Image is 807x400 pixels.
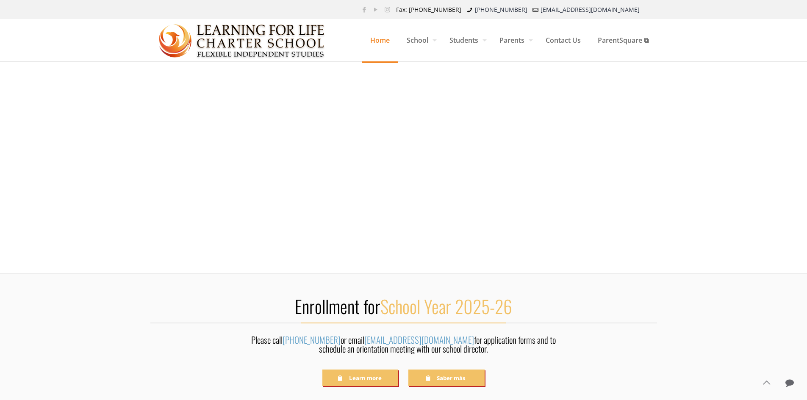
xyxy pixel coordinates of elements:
[757,374,775,392] a: Back to top icon
[589,28,657,53] span: ParentSquare ⧉
[398,28,441,53] span: School
[380,293,512,319] span: School Year 2025-26
[537,19,589,61] a: Contact Us
[283,333,341,346] a: [PHONE_NUMBER]
[491,28,537,53] span: Parents
[541,6,640,14] a: [EMAIL_ADDRESS][DOMAIN_NAME]
[159,19,325,62] img: Home
[362,19,398,61] a: Home
[475,6,527,14] a: [PHONE_NUMBER]
[150,295,657,317] h2: Enrollment for
[441,28,491,53] span: Students
[589,19,657,61] a: ParentSquare ⧉
[159,19,325,61] a: Learning for Life Charter School
[242,335,565,358] div: Please call or email for application forms and to schedule an orientation meeting with our school...
[372,5,380,14] a: YouTube icon
[322,370,398,386] a: Learn more
[360,5,369,14] a: Facebook icon
[408,370,484,386] a: Saber más
[364,333,474,346] a: [EMAIL_ADDRESS][DOMAIN_NAME]
[491,19,537,61] a: Parents
[441,19,491,61] a: Students
[466,6,474,14] i: phone
[537,28,589,53] span: Contact Us
[532,6,540,14] i: mail
[383,5,392,14] a: Instagram icon
[362,28,398,53] span: Home
[398,19,441,61] a: School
